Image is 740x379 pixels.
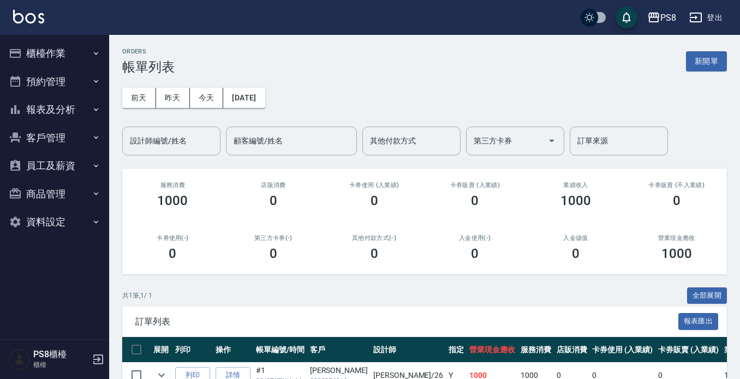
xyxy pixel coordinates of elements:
[135,234,210,242] h2: 卡券使用(-)
[270,246,277,261] h3: 0
[33,360,89,370] p: 櫃檯
[589,337,655,363] th: 卡券使用 (入業績)
[539,234,613,242] h2: 入金儲值
[9,348,31,370] img: Person
[371,337,446,363] th: 設計師
[307,337,371,363] th: 客戶
[467,337,518,363] th: 營業現金應收
[337,234,411,242] h2: 其他付款方式(-)
[655,337,721,363] th: 卡券販賣 (入業績)
[253,337,307,363] th: 帳單編號/時間
[122,48,175,55] h2: ORDERS
[337,182,411,189] h2: 卡券使用 (入業績)
[371,246,378,261] h3: 0
[122,291,152,300] p: 共 1 筆, 1 / 1
[4,68,105,96] button: 預約管理
[122,88,156,108] button: 前天
[543,132,560,149] button: Open
[673,193,681,208] h3: 0
[4,39,105,68] button: 櫃檯作業
[446,337,467,363] th: 指定
[560,193,591,208] h3: 1000
[687,287,727,304] button: 全部展開
[172,337,213,363] th: 列印
[685,8,727,28] button: 登出
[643,7,681,29] button: PS8
[223,88,265,108] button: [DATE]
[660,11,676,25] div: PS8
[13,10,44,23] img: Logo
[4,95,105,124] button: 報表及分析
[639,182,714,189] h2: 卡券販賣 (不入業績)
[678,316,719,326] a: 報表匯出
[539,182,613,189] h2: 業績收入
[661,246,692,261] h3: 1000
[135,182,210,189] h3: 服務消費
[572,246,580,261] h3: 0
[4,208,105,236] button: 資料設定
[686,56,727,66] a: 新開單
[122,59,175,75] h3: 帳單列表
[438,234,512,242] h2: 入金使用(-)
[371,193,378,208] h3: 0
[157,193,188,208] h3: 1000
[471,246,479,261] h3: 0
[135,316,678,327] span: 訂單列表
[639,234,714,242] h2: 營業現金應收
[616,7,637,28] button: save
[678,313,719,330] button: 報表匯出
[4,180,105,208] button: 商品管理
[4,152,105,180] button: 員工及薪資
[471,193,479,208] h3: 0
[270,193,277,208] h3: 0
[236,182,311,189] h2: 店販消費
[518,337,554,363] th: 服務消費
[151,337,172,363] th: 展開
[169,246,176,261] h3: 0
[213,337,253,363] th: 操作
[438,182,512,189] h2: 卡券販賣 (入業績)
[4,124,105,152] button: 客戶管理
[554,337,590,363] th: 店販消費
[156,88,190,108] button: 昨天
[33,349,89,360] h5: PS8櫃檯
[236,234,311,242] h2: 第三方卡券(-)
[686,51,727,71] button: 新開單
[310,365,368,376] div: [PERSON_NAME]
[190,88,224,108] button: 今天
